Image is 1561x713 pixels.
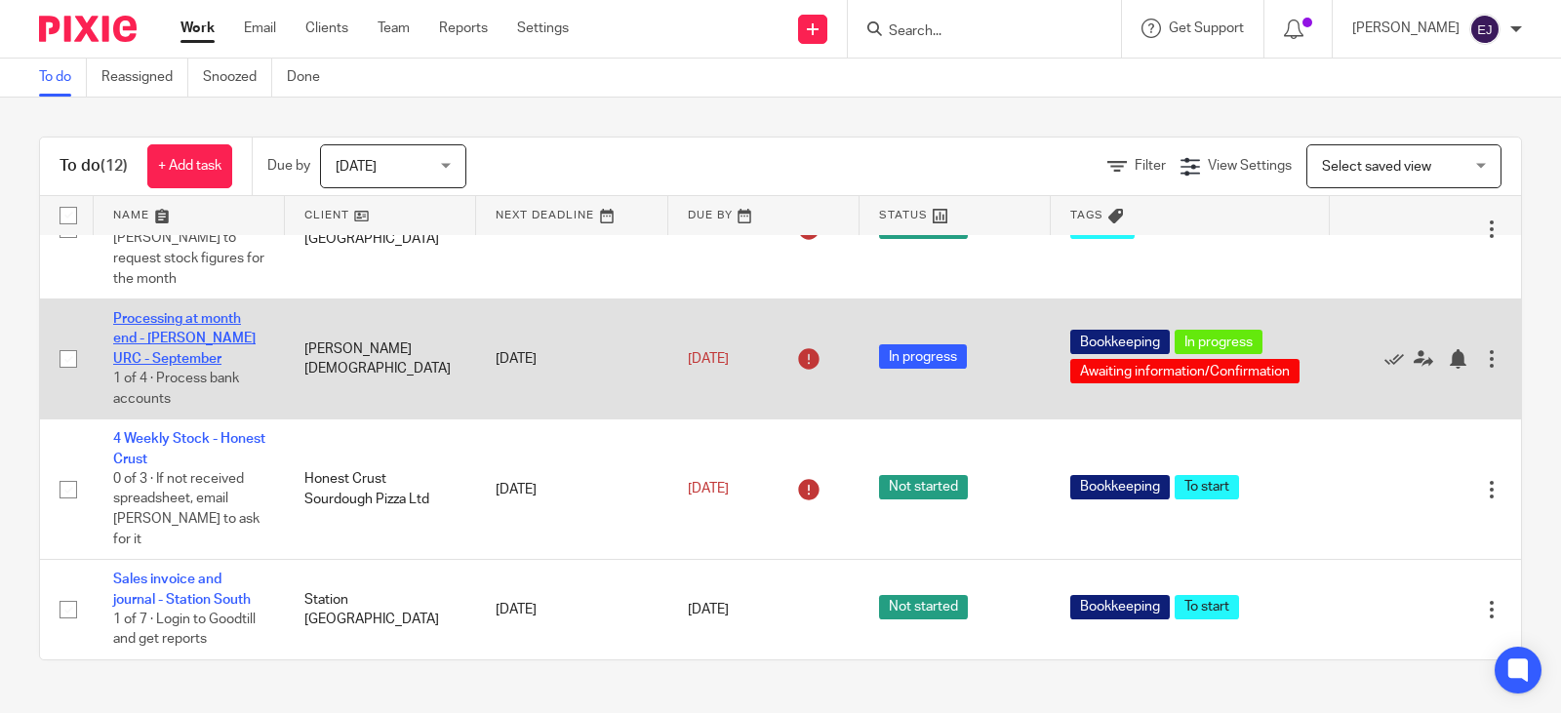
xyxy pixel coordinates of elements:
[1175,475,1239,499] span: To start
[113,472,260,546] span: 0 of 3 · If not received spreadsheet, email [PERSON_NAME] to ask for it
[113,573,251,606] a: Sales invoice and journal - Station South
[113,312,256,366] a: Processing at month end - [PERSON_NAME] URC - September
[113,432,265,465] a: 4 Weekly Stock - Honest Crust
[147,144,232,188] a: + Add task
[1175,330,1262,354] span: In progress
[285,419,476,560] td: Honest Crust Sourdough Pizza Ltd
[1169,21,1244,35] span: Get Support
[1070,595,1170,619] span: Bookkeeping
[100,158,128,174] span: (12)
[517,19,569,38] a: Settings
[285,560,476,659] td: Station [GEOGRAPHIC_DATA]
[1135,159,1166,173] span: Filter
[1384,349,1414,369] a: Mark as done
[244,19,276,38] a: Email
[101,59,188,97] a: Reassigned
[688,483,729,496] span: [DATE]
[1469,14,1501,45] img: svg%3E
[267,156,310,176] p: Due by
[39,16,137,42] img: Pixie
[439,19,488,38] a: Reports
[378,19,410,38] a: Team
[879,344,967,369] span: In progress
[887,23,1062,41] input: Search
[1175,595,1239,619] span: To start
[688,222,729,236] span: [DATE]
[476,560,667,659] td: [DATE]
[287,59,335,97] a: Done
[113,372,239,406] span: 1 of 4 · Process bank accounts
[688,603,729,616] span: [DATE]
[1208,159,1292,173] span: View Settings
[180,19,215,38] a: Work
[688,352,729,366] span: [DATE]
[476,299,667,419] td: [DATE]
[1322,160,1431,174] span: Select saved view
[879,475,968,499] span: Not started
[113,212,264,286] span: 0 of 2 · Email [PERSON_NAME] to request stock figures for the month
[879,595,968,619] span: Not started
[336,160,377,174] span: [DATE]
[60,156,128,177] h1: To do
[203,59,272,97] a: Snoozed
[1352,19,1460,38] p: [PERSON_NAME]
[1070,475,1170,499] span: Bookkeeping
[1070,359,1300,383] span: Awaiting information/Confirmation
[113,613,256,647] span: 1 of 7 · Login to Goodtill and get reports
[305,19,348,38] a: Clients
[1070,210,1103,220] span: Tags
[39,59,87,97] a: To do
[1070,330,1170,354] span: Bookkeeping
[476,419,667,560] td: [DATE]
[285,299,476,419] td: [PERSON_NAME] [DEMOGRAPHIC_DATA]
